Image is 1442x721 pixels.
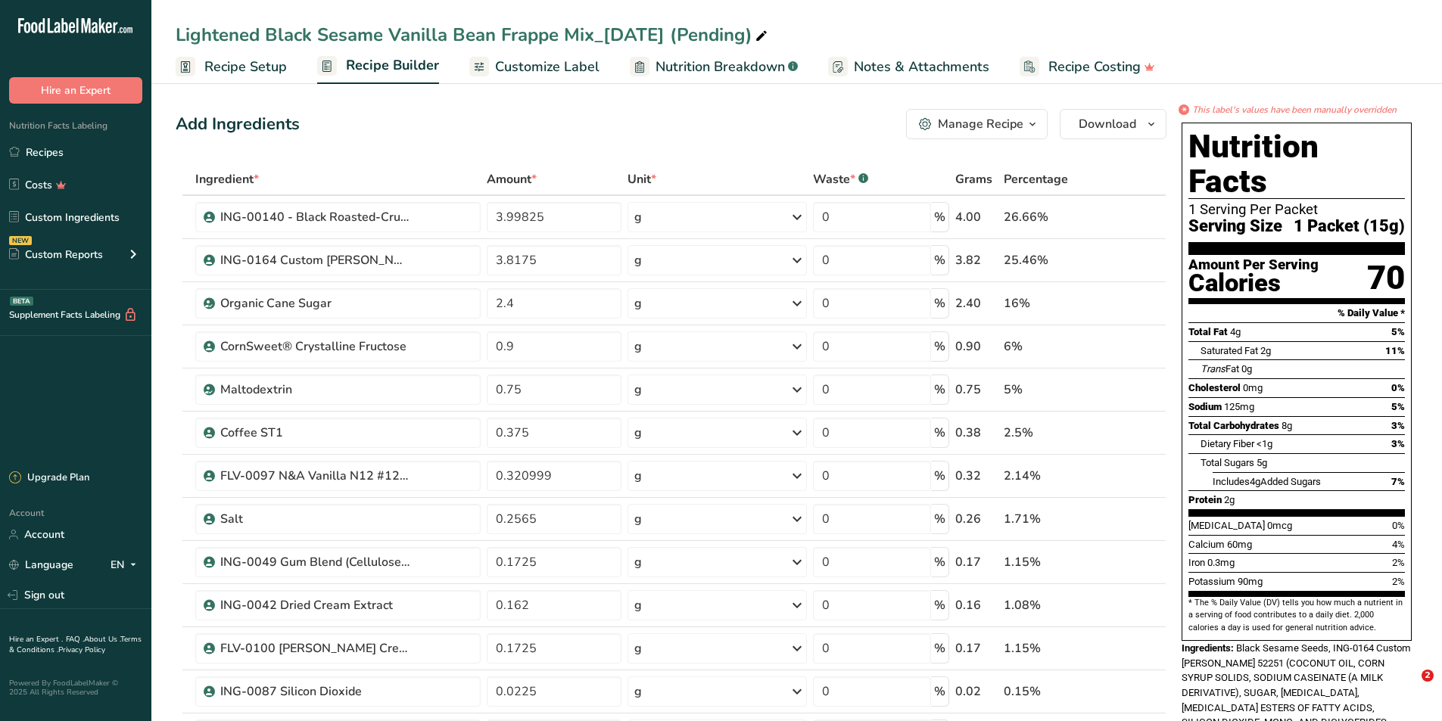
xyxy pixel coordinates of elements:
[1224,401,1254,412] span: 125mg
[1004,467,1095,485] div: 2.14%
[1188,217,1282,236] span: Serving Size
[1282,420,1292,431] span: 8g
[813,170,868,188] div: Waste
[220,639,410,657] div: FLV-0100 [PERSON_NAME] Cream #2713
[220,553,410,571] div: ING-0049 Gum Blend (Cellulose Gum, Xanthan Gum)
[9,77,142,104] button: Hire an Expert
[1250,476,1260,487] span: 4g
[9,471,89,486] div: Upgrade Plan
[1004,682,1095,701] div: 0.15%
[195,170,259,188] span: Ingredient
[1201,345,1258,356] span: Saturated Fat
[628,170,656,188] span: Unit
[346,55,439,76] span: Recipe Builder
[1192,103,1397,117] i: This label's values have been manually overridden
[634,294,642,312] div: g
[1020,50,1155,84] a: Recipe Costing
[634,682,642,701] div: g
[955,510,998,528] div: 0.26
[1048,57,1141,77] span: Recipe Costing
[1188,494,1222,505] span: Protein
[1385,345,1405,356] span: 11%
[220,251,410,269] div: ING-0164 Custom [PERSON_NAME] 52251
[634,596,642,614] div: g
[220,682,410,701] div: ING-0087 Silicon Dioxide
[9,679,142,697] div: Powered By FoodLabelMaker © 2025 All Rights Reserved
[634,639,642,657] div: g
[220,424,410,442] div: Coffee ST1
[220,208,410,226] div: ING-00140 - Black Roasted-Crushed Sesame Seeds
[1367,258,1405,298] div: 70
[1213,476,1321,487] span: Includes Added Sugars
[955,639,998,657] div: 0.17
[220,294,410,312] div: Organic Cane Sugar
[487,170,537,188] span: Amount
[955,553,998,571] div: 0.17
[955,251,998,269] div: 3.82
[1260,345,1271,356] span: 2g
[1391,420,1405,431] span: 3%
[9,634,142,655] a: Terms & Conditions .
[634,251,642,269] div: g
[1201,438,1254,449] span: Dietary Fiber
[634,208,642,226] div: g
[634,424,642,442] div: g
[220,381,410,399] div: Maltodextrin
[634,337,642,356] div: g
[634,553,642,571] div: g
[1188,539,1225,550] span: Calcium
[1227,539,1252,550] span: 60mg
[220,596,410,614] div: ING-0042 Dried Cream Extract
[955,424,998,442] div: 0.38
[1188,420,1279,431] span: Total Carbohydrates
[634,467,642,485] div: g
[955,467,998,485] div: 0.32
[938,115,1023,133] div: Manage Recipe
[1391,401,1405,412] span: 5%
[1230,326,1241,337] span: 4g
[111,556,142,574] div: EN
[1201,363,1239,374] span: Fat
[220,467,410,485] div: FLV-0097 N&A Vanilla N12 #1200709112
[9,634,63,645] a: Hire an Expert .
[1238,576,1263,587] span: 90mg
[1391,476,1405,487] span: 7%
[1392,576,1405,587] span: 2%
[1188,326,1228,337] span: Total Fat
[1391,382,1405,393] span: 0%
[1079,115,1136,133] span: Download
[1004,639,1095,657] div: 1.15%
[10,297,33,306] div: BETA
[66,634,84,645] a: FAQ .
[1182,642,1234,654] span: Ingredients:
[1188,382,1241,393] span: Cholesterol
[1207,557,1235,568] span: 0.3mg
[1391,438,1405,449] span: 3%
[1188,202,1405,217] div: 1 Serving Per Packet
[1241,363,1252,374] span: 0g
[955,596,998,614] div: 0.16
[955,208,998,226] div: 4.00
[1392,539,1405,550] span: 4%
[495,57,600,77] span: Customize Label
[1060,109,1166,139] button: Download
[634,510,642,528] div: g
[176,21,771,48] div: Lightened Black Sesame Vanilla Bean Frappe Mix_[DATE] (Pending)
[1188,258,1319,272] div: Amount Per Serving
[9,247,103,263] div: Custom Reports
[469,50,600,84] a: Customize Label
[9,552,73,578] a: Language
[1392,520,1405,531] span: 0%
[955,294,998,312] div: 2.40
[955,381,998,399] div: 0.75
[1004,424,1095,442] div: 2.5%
[176,112,300,137] div: Add Ingredients
[1004,553,1095,571] div: 1.15%
[1188,401,1222,412] span: Sodium
[1391,326,1405,337] span: 5%
[1004,381,1095,399] div: 5%
[1391,670,1427,706] iframe: Intercom live chat
[1004,510,1095,528] div: 1.71%
[1188,129,1405,199] h1: Nutrition Facts
[1267,520,1292,531] span: 0mcg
